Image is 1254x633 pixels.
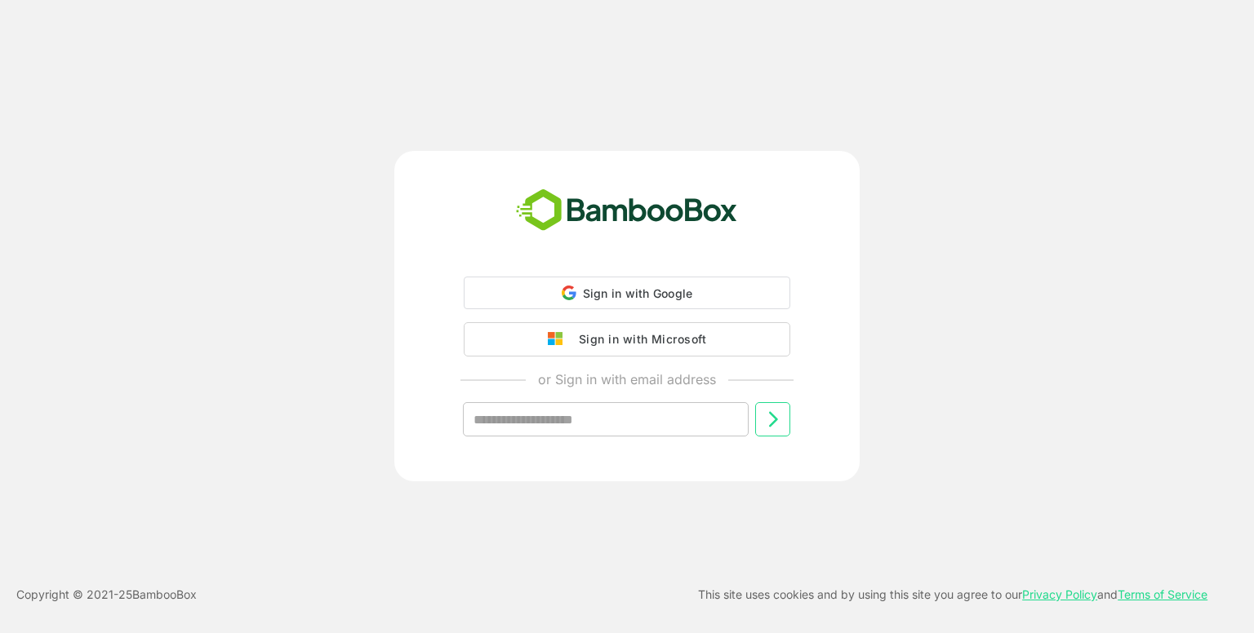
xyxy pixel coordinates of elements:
img: bamboobox [507,184,746,237]
p: or Sign in with email address [538,370,716,389]
div: Sign in with Microsoft [571,329,706,350]
a: Privacy Policy [1022,587,1097,601]
a: Terms of Service [1118,587,1207,601]
div: Sign in with Google [464,277,790,309]
button: Sign in with Microsoft [464,322,790,356]
p: Copyright © 2021- 25 BambooBox [16,585,197,604]
img: google [548,332,571,347]
span: Sign in with Google [583,286,693,300]
p: This site uses cookies and by using this site you agree to our and [698,585,1207,604]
